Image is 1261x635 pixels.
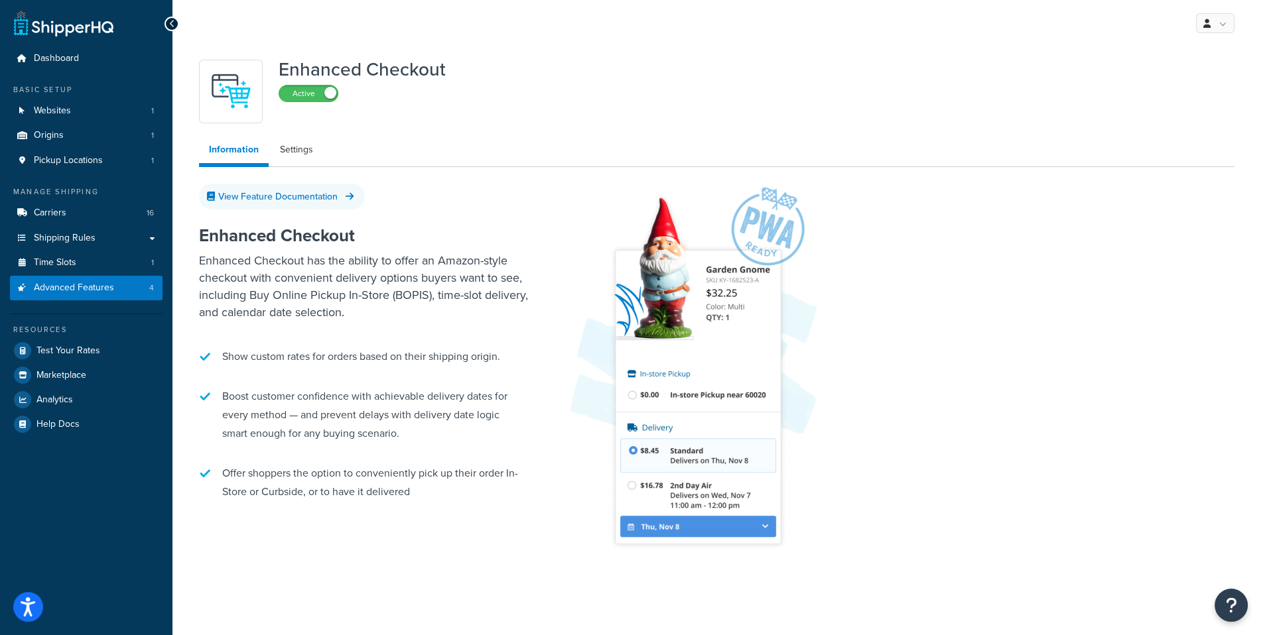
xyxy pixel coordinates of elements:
a: Carriers16 [10,201,163,225]
a: Analytics [10,388,163,412]
span: 1 [151,105,154,117]
img: Enhanced Checkout [570,186,817,550]
span: Origins [34,130,64,141]
span: Carriers [34,207,66,219]
li: Pickup Locations [10,148,163,173]
span: 1 [151,155,154,166]
li: Show custom rates for orders based on their shipping origin. [199,341,531,373]
h2: Enhanced Checkout [199,226,531,245]
span: Shipping Rules [34,233,96,244]
a: Dashboard [10,46,163,71]
a: Marketplace [10,363,163,387]
a: View Feature Documentation [199,184,365,209]
a: Settings [270,137,323,163]
li: Offer shoppers the option to conveniently pick up their order In-Store or Curbside, or to have it... [199,457,531,508]
span: Pickup Locations [34,155,103,166]
li: Advanced Features [10,276,163,300]
a: Information [199,137,269,167]
li: Time Slots [10,251,163,275]
span: Test Your Rates [36,345,100,357]
span: 16 [147,207,154,219]
a: Shipping Rules [10,226,163,251]
span: Marketplace [36,370,86,381]
span: 1 [151,130,154,141]
li: Carriers [10,201,163,225]
li: Origins [10,123,163,148]
span: Analytics [36,394,73,406]
div: Manage Shipping [10,186,163,198]
a: Test Your Rates [10,339,163,363]
span: Dashboard [34,53,79,64]
p: Enhanced Checkout has the ability to offer an Amazon-style checkout with convenient delivery opti... [199,252,531,321]
label: Active [279,86,338,101]
a: Time Slots1 [10,251,163,275]
h1: Enhanced Checkout [279,60,446,80]
a: Websites1 [10,99,163,123]
span: Help Docs [36,419,80,430]
span: 4 [149,282,154,294]
span: Advanced Features [34,282,114,294]
span: Time Slots [34,257,76,268]
span: Websites [34,105,71,117]
a: Advanced Features4 [10,276,163,300]
a: Origins1 [10,123,163,148]
img: RgAAAABJRU5ErkJggg== [208,68,254,115]
a: Help Docs [10,412,163,436]
a: Pickup Locations1 [10,148,163,173]
span: 1 [151,257,154,268]
li: Boost customer confidence with achievable delivery dates for every method — and prevent delays wi... [199,380,531,449]
div: Resources [10,324,163,335]
li: Websites [10,99,163,123]
div: Basic Setup [10,84,163,95]
button: Open Resource Center [1215,589,1248,622]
